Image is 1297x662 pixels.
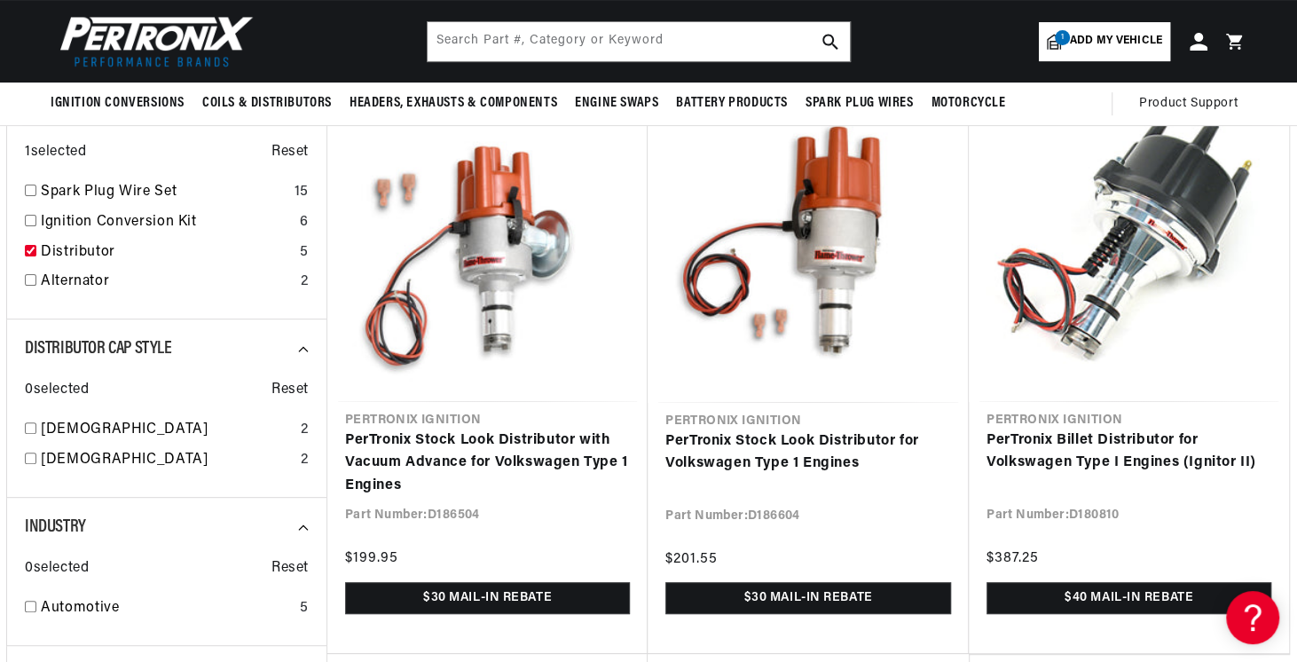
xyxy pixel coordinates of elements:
a: PerTronix Billet Distributor for Volkswagen Type I Engines (Ignitor II) [987,430,1271,475]
span: Headers, Exhausts & Components [350,94,557,113]
span: Product Support [1139,94,1238,114]
div: 5 [300,241,309,264]
a: PerTronix Stock Look Distributor for Volkswagen Type 1 Engines [665,430,951,476]
span: 1 selected [25,141,86,164]
div: 6 [300,211,309,234]
span: Reset [271,557,309,580]
summary: Engine Swaps [566,83,667,124]
a: [DEMOGRAPHIC_DATA] [41,419,294,442]
span: Battery Products [676,94,788,113]
span: 0 selected [25,379,89,402]
summary: Headers, Exhausts & Components [341,83,566,124]
span: Add my vehicle [1070,33,1162,50]
span: Spark Plug Wires [806,94,914,113]
span: Coils & Distributors [202,94,332,113]
a: PerTronix Stock Look Distributor with Vacuum Advance for Volkswagen Type 1 Engines [345,430,630,498]
div: 5 [300,597,309,620]
a: Spark Plug Wire Set [41,181,287,204]
a: [DEMOGRAPHIC_DATA] [41,449,294,472]
summary: Spark Plug Wires [797,83,923,124]
summary: Ignition Conversions [51,83,193,124]
a: Distributor [41,241,293,264]
div: 2 [301,449,309,472]
a: Ignition Conversion Kit [41,211,293,234]
span: Motorcycle [931,94,1005,113]
span: Reset [271,379,309,402]
a: Automotive [41,597,293,620]
span: Reset [271,141,309,164]
img: Pertronix [51,11,255,72]
div: 15 [295,181,309,204]
a: 1Add my vehicle [1039,22,1170,61]
span: Distributor Cap Style [25,340,172,358]
span: Engine Swaps [575,94,658,113]
div: 2 [301,271,309,294]
summary: Battery Products [667,83,797,124]
span: 1 [1055,30,1070,45]
a: Alternator [41,271,294,294]
button: search button [811,22,850,61]
span: Ignition Conversions [51,94,185,113]
summary: Product Support [1139,83,1246,125]
input: Search Part #, Category or Keyword [428,22,850,61]
span: 0 selected [25,557,89,580]
span: Industry [25,518,86,536]
div: 2 [301,419,309,442]
summary: Coils & Distributors [193,83,341,124]
summary: Motorcycle [922,83,1014,124]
